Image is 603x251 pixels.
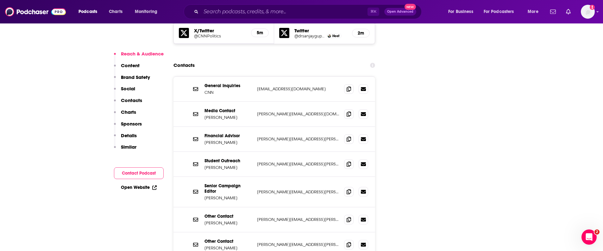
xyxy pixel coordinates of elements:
button: Sponsors [114,121,142,132]
p: General Inquiries [204,83,252,88]
a: Show notifications dropdown [563,6,573,17]
span: New [405,4,416,10]
svg: Add a profile image [590,5,595,10]
span: More [528,7,538,16]
p: [PERSON_NAME] [204,115,252,120]
a: Show notifications dropdown [548,6,558,17]
button: open menu [523,7,546,17]
p: Similar [121,144,136,150]
span: Podcasts [79,7,97,16]
p: [PERSON_NAME] [204,140,252,145]
p: Reach & Audience [121,51,164,57]
button: open menu [444,7,481,17]
p: Content [121,62,140,68]
span: For Business [448,7,473,16]
p: [PERSON_NAME] [204,195,252,201]
button: Open AdvancedNew [384,8,416,16]
h5: Twitter [294,28,347,34]
button: open menu [130,7,166,17]
h2: Contacts [173,59,195,71]
button: Contact Podcast [114,167,164,179]
span: Charts [109,7,122,16]
span: ⌘ K [367,8,379,16]
a: Charts [105,7,126,17]
p: [PERSON_NAME][EMAIL_ADDRESS][PERSON_NAME][DOMAIN_NAME] [257,189,339,195]
button: open menu [74,7,105,17]
img: User Profile [581,5,595,19]
p: Sponsors [121,121,142,127]
p: Senior Campaign Editor [204,183,252,194]
button: Charts [114,109,136,121]
p: Social [121,86,135,92]
button: Brand Safety [114,74,150,86]
p: [PERSON_NAME][EMAIL_ADDRESS][PERSON_NAME][DOMAIN_NAME] [257,242,339,247]
p: [PERSON_NAME][EMAIL_ADDRESS][DOMAIN_NAME] [257,111,339,117]
p: Media Contact [204,108,252,113]
p: CNN [204,90,252,95]
button: Similar [114,144,136,156]
h5: 2m [357,30,364,36]
div: Search podcasts, credits, & more... [190,4,428,19]
p: [PERSON_NAME][EMAIL_ADDRESS][PERSON_NAME][DOMAIN_NAME] [257,136,339,142]
span: 2 [594,229,600,235]
button: open menu [480,7,523,17]
span: Open Advanced [387,10,413,13]
p: [PERSON_NAME] [204,220,252,226]
button: Details [114,132,137,144]
span: Logged in as jgarciaampr [581,5,595,19]
span: Host [332,34,339,38]
p: [PERSON_NAME] [204,165,252,170]
img: Podchaser - Follow, Share and Rate Podcasts [5,6,66,18]
a: @CNNPolitics [194,34,246,38]
p: Details [121,132,137,138]
input: Search podcasts, credits, & more... [201,7,367,17]
a: @drsanjaygupta [294,34,325,38]
button: Show profile menu [581,5,595,19]
p: Financial Advisor [204,133,252,138]
h5: 5m [256,30,263,35]
p: [PERSON_NAME][EMAIL_ADDRESS][PERSON_NAME][DOMAIN_NAME] [257,217,339,222]
p: Other Contact [204,214,252,219]
button: Contacts [114,97,142,109]
p: Brand Safety [121,74,150,80]
p: Student Outreach [204,158,252,164]
iframe: Intercom live chat [581,229,597,245]
p: [PERSON_NAME][EMAIL_ADDRESS][PERSON_NAME][DOMAIN_NAME] [257,161,339,167]
button: Content [114,62,140,74]
p: Contacts [121,97,142,103]
p: [EMAIL_ADDRESS][DOMAIN_NAME] [257,86,339,92]
p: Charts [121,109,136,115]
p: Other Contact [204,239,252,244]
button: Social [114,86,135,97]
img: Dr. Sanjay Gupta [328,34,331,38]
span: For Podcasters [484,7,514,16]
button: Reach & Audience [114,51,164,62]
p: [PERSON_NAME] [204,245,252,251]
a: Open Website [121,185,157,190]
h5: X/Twitter [194,28,246,34]
span: Monitoring [135,7,157,16]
